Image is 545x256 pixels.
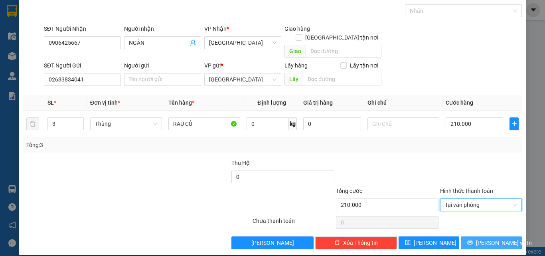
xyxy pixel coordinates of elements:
span: user-add [190,40,196,46]
span: Đà Lạt [209,73,276,85]
div: Tổng: 3 [26,141,211,149]
span: Xóa Thông tin [343,238,378,247]
input: Ghi Chú [367,117,439,130]
input: VD: Bàn, Ghế [168,117,240,130]
span: Đơn vị tính [90,99,120,106]
div: SĐT Người Nhận [44,24,121,33]
button: deleteXóa Thông tin [315,236,397,249]
span: Giá trị hàng [303,99,333,106]
input: Dọc đường [306,45,381,58]
span: [PERSON_NAME] [414,238,456,247]
span: kg [289,117,297,130]
button: plus [509,117,519,130]
span: Tên hàng [168,99,194,106]
span: Tại văn phòng [445,199,517,211]
span: Định lượng [257,99,286,106]
input: 0 [303,117,361,130]
label: Hình thức thanh toán [440,188,493,194]
div: Người nhận [124,24,201,33]
span: VP Nhận [204,26,227,32]
span: delete [334,240,340,246]
span: SL [47,99,54,106]
span: Lấy hàng [284,62,308,69]
button: save[PERSON_NAME] [399,236,460,249]
span: Giao hàng [284,26,310,32]
span: Đà Nẵng [209,37,276,49]
div: SĐT Người Gửi [44,61,121,70]
span: Thùng [95,118,157,130]
span: Cước hàng [446,99,473,106]
button: [PERSON_NAME] [231,236,313,249]
button: printer[PERSON_NAME] và In [461,236,522,249]
span: printer [467,240,473,246]
span: Lấy [284,73,303,85]
span: Tổng cước [336,188,362,194]
div: Người gửi [124,61,201,70]
span: Giao [284,45,306,58]
div: VP gửi [204,61,281,70]
span: [PERSON_NAME] và In [476,238,532,247]
span: Thu Hộ [231,160,250,166]
div: Chưa thanh toán [252,216,335,230]
span: plus [510,121,518,127]
input: Dọc đường [303,73,381,85]
span: save [405,240,411,246]
button: delete [26,117,39,130]
span: Lấy tận nơi [347,61,381,70]
span: [PERSON_NAME] [251,238,294,247]
th: Ghi chú [364,95,442,111]
span: [GEOGRAPHIC_DATA] tận nơi [302,33,381,42]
